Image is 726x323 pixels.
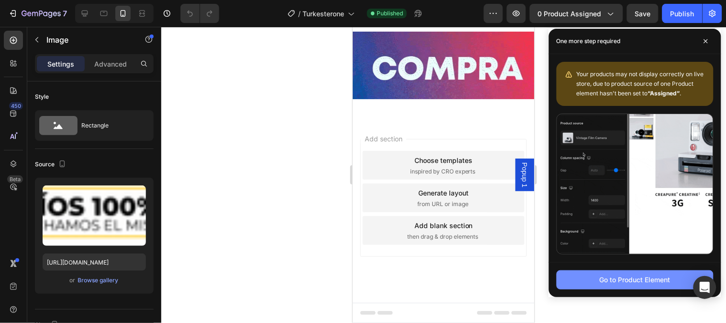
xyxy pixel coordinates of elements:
[302,9,344,19] span: Turkesterone
[7,175,23,183] div: Beta
[648,90,680,97] b: “Assigned”
[35,92,49,101] div: Style
[43,254,146,271] input: https://example.com/image.jpg
[693,276,716,299] div: Open Intercom Messenger
[47,59,74,69] p: Settings
[670,9,694,19] div: Publish
[180,4,219,23] div: Undo/Redo
[4,4,71,23] button: 7
[557,270,714,289] button: Go to Product Element
[377,9,403,18] span: Published
[70,275,76,286] span: or
[627,4,659,23] button: Save
[9,102,23,110] div: 450
[78,276,119,285] button: Browse gallery
[298,9,301,19] span: /
[63,8,67,19] p: 7
[81,115,140,137] div: Rectangle
[530,4,623,23] button: 0 product assigned
[577,70,704,97] span: Your products may not display correctly on live store, due to product source of one Product eleme...
[353,27,535,323] iframe: Design area
[600,275,670,285] div: Go to Product Element
[78,276,119,285] div: Browse gallery
[94,59,127,69] p: Advanced
[43,185,146,246] img: preview-image
[46,34,128,46] p: Image
[538,9,602,19] span: 0 product assigned
[557,36,621,46] p: One more step required
[662,4,703,23] button: Publish
[35,158,68,171] div: Source
[635,10,651,18] span: Save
